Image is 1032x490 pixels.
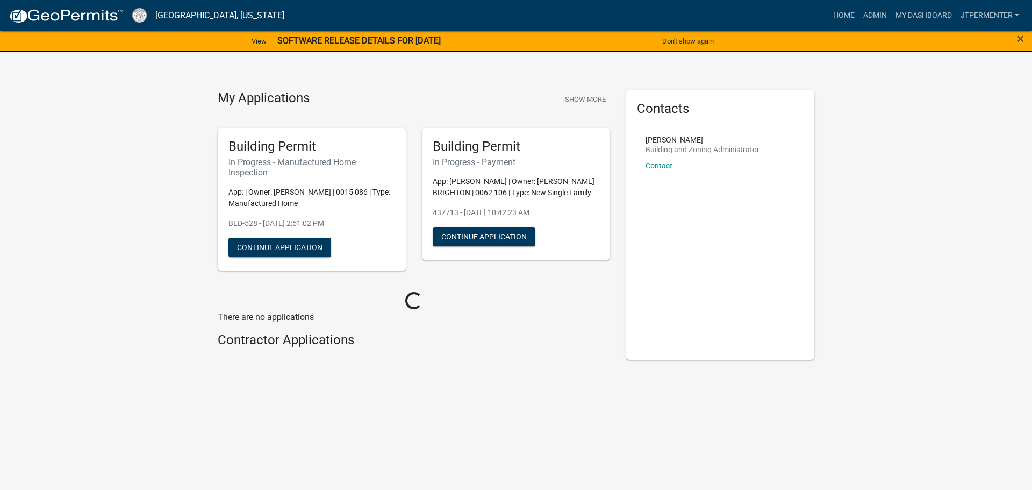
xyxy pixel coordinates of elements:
p: BLD-528 - [DATE] 2:51:02 PM [228,218,395,229]
h5: Building Permit [433,139,599,154]
button: Don't show again [658,32,718,50]
button: Continue Application [228,238,331,257]
p: 437713 - [DATE] 10:42:23 AM [433,207,599,218]
a: My Dashboard [891,5,956,26]
button: Close [1017,32,1024,45]
a: Home [829,5,859,26]
h5: Contacts [637,101,804,117]
p: App: [PERSON_NAME] | Owner: [PERSON_NAME] BRIGHTON | 0062 106 | Type: New Single Family [433,176,599,198]
h4: Contractor Applications [218,332,610,348]
h5: Building Permit [228,139,395,154]
p: There are no applications [218,311,610,324]
wm-workflow-list-section: Contractor Applications [218,332,610,352]
p: App: | Owner: [PERSON_NAME] | 0015 086 | Type: Manufactured Home [228,187,395,209]
button: Continue Application [433,227,535,246]
p: Building and Zoning Administrator [646,146,759,153]
h6: In Progress - Manufactured Home Inspection [228,157,395,177]
strong: SOFTWARE RELEASE DETAILS FOR [DATE] [277,35,441,46]
a: View [247,32,271,50]
p: [PERSON_NAME] [646,136,759,144]
h4: My Applications [218,90,310,106]
a: [GEOGRAPHIC_DATA], [US_STATE] [155,6,284,25]
h6: In Progress - Payment [433,157,599,167]
a: Contact [646,161,672,170]
span: × [1017,31,1024,46]
button: Show More [561,90,610,108]
a: Admin [859,5,891,26]
a: jtpermenter [956,5,1023,26]
img: Cook County, Georgia [132,8,147,23]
